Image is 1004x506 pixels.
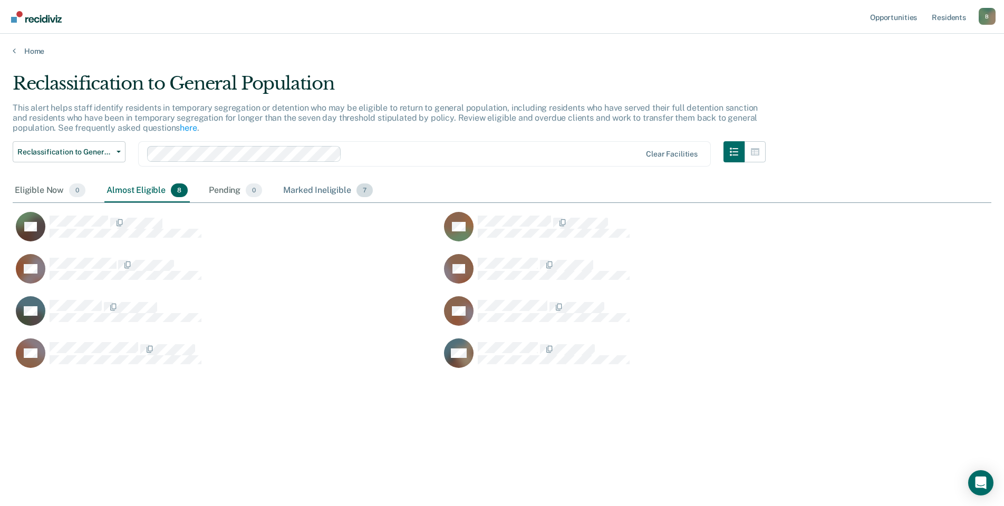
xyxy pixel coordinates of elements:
[281,179,375,202] div: Marked Ineligible7
[13,254,441,296] div: CaseloadOpportunityCell-0889308
[441,338,869,380] div: CaseloadOpportunityCell-0299332
[356,183,373,197] span: 7
[171,183,188,197] span: 8
[13,141,125,162] button: Reclassification to General Population
[13,73,766,103] div: Reclassification to General Population
[13,211,441,254] div: CaseloadOpportunityCell-0721506
[13,46,991,56] a: Home
[968,470,993,495] div: Open Intercom Messenger
[441,211,869,254] div: CaseloadOpportunityCell-0773489
[979,8,996,25] button: Profile dropdown button
[13,338,441,380] div: CaseloadOpportunityCell-0497865
[13,103,758,133] p: This alert helps staff identify residents in temporary segregation or detention who may be eligib...
[69,183,85,197] span: 0
[13,296,441,338] div: CaseloadOpportunityCell-0669165
[11,11,62,23] img: Recidiviz
[441,296,869,338] div: CaseloadOpportunityCell-0800060
[979,8,996,25] div: B
[104,179,190,202] div: Almost Eligible8
[646,150,698,159] div: Clear facilities
[207,179,264,202] div: Pending0
[441,254,869,296] div: CaseloadOpportunityCell-0961843
[17,148,112,157] span: Reclassification to General Population
[13,179,88,202] div: Eligible Now0
[180,123,197,133] a: here
[246,183,262,197] span: 0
